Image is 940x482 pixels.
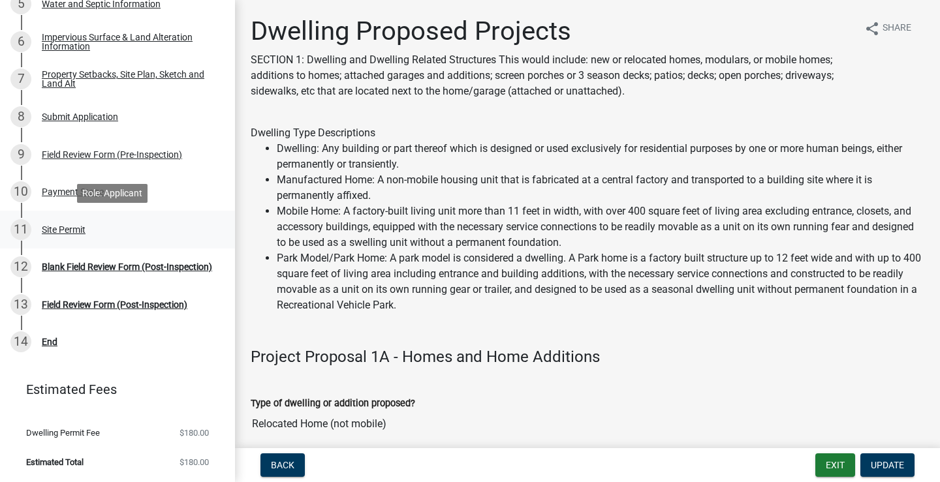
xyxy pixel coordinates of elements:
li: Mobile Home: A factory-built living unit more than 11 feet in width, with over 400 square feet of... [277,203,924,250]
div: Dwelling Type Descriptions [251,125,924,313]
a: Estimated Fees [10,376,214,402]
div: Site Permit [42,225,86,234]
h1: Dwelling Proposed Projects [251,16,854,47]
li: Manufactured Home: A non-mobile housing unit that is fabricated at a central factory and transpor... [277,172,924,203]
div: Role: Applicant [77,184,148,203]
span: $180.00 [180,458,209,466]
button: Back [260,453,305,477]
div: 14 [10,331,31,352]
div: Property Setbacks, Site Plan, Sketch and Land Alt [42,70,214,88]
h4: Project Proposal 1A - Homes and Home Additions [251,348,924,367]
div: Payment Stage [42,187,104,196]
div: 6 [10,31,31,52]
div: 12 [10,256,31,277]
div: 13 [10,294,31,315]
span: Share [883,21,911,37]
button: shareShare [854,16,922,41]
div: Blank Field Review Form (Post-Inspection) [42,262,212,271]
span: Estimated Total [26,458,84,466]
div: 9 [10,144,31,165]
div: Field Review Form (Post-Inspection) [42,300,187,309]
label: Type of dwelling or addition proposed? [251,399,415,408]
button: Exit [815,453,855,477]
div: End [42,337,57,346]
div: Submit Application [42,112,118,121]
p: SECTION 1: Dwelling and Dwelling Related Structures This would include: new or relocated homes, m... [251,52,854,99]
div: Field Review Form (Pre-Inspection) [42,150,182,159]
div: 10 [10,181,31,202]
i: share [864,21,880,37]
div: 7 [10,68,31,89]
button: Update [860,453,915,477]
span: Update [871,460,904,470]
div: Impervious Surface & Land Alteration Information [42,33,214,51]
div: 11 [10,219,31,240]
div: 8 [10,106,31,127]
span: Back [271,460,294,470]
li: Dwelling: Any building or part thereof which is designed or used exclusively for residential purp... [277,141,924,172]
li: Park Model/Park Home: A park model is considered a dwelling. A Park home is a factory built struc... [277,250,924,313]
span: Dwelling Permit Fee [26,429,100,437]
span: $180.00 [180,429,209,437]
